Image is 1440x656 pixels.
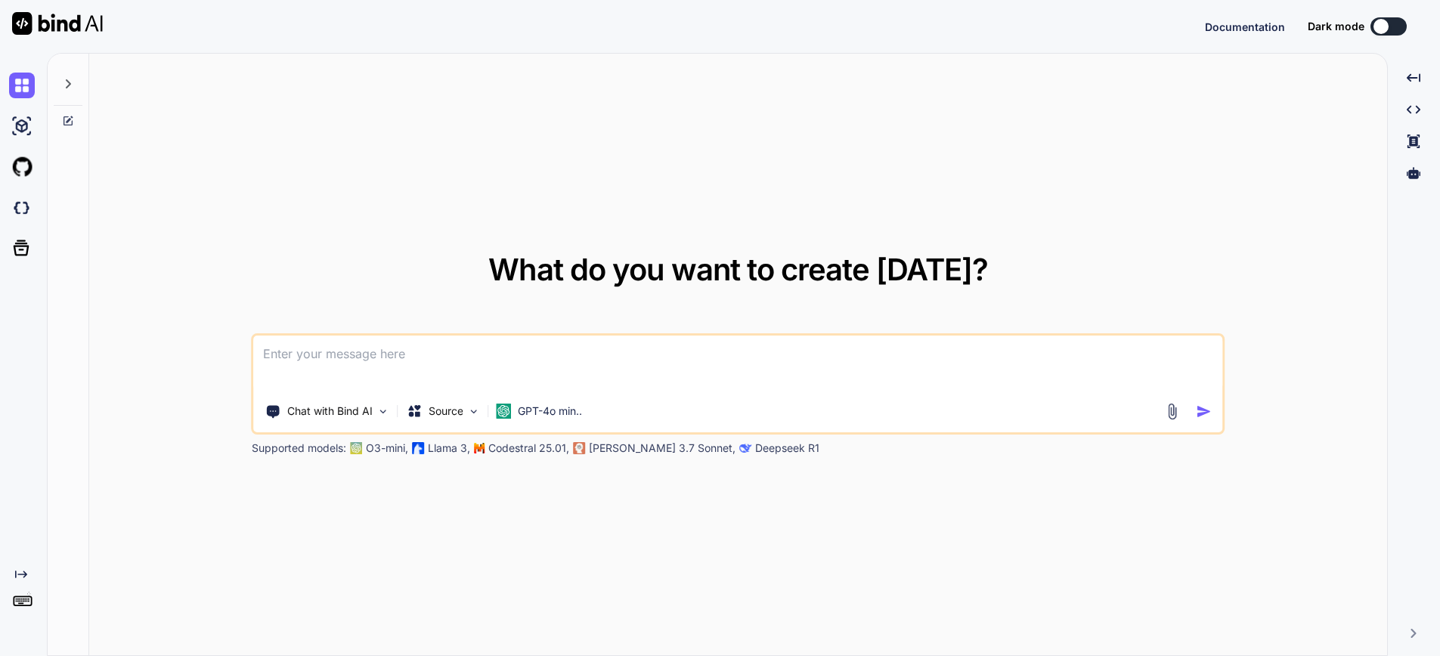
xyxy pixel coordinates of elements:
img: claude [740,442,752,454]
img: icon [1196,404,1212,419]
img: Mistral-AI [475,443,485,453]
span: Dark mode [1308,19,1364,34]
p: O3-mini, [366,441,408,456]
img: githubLight [9,154,35,180]
img: Llama2 [413,442,425,454]
span: Documentation [1205,20,1285,33]
img: Bind AI [12,12,103,35]
p: Codestral 25.01, [488,441,569,456]
p: GPT-4o min.. [518,404,582,419]
img: claude [574,442,586,454]
p: Deepseek R1 [755,441,819,456]
img: ai-studio [9,113,35,139]
p: Supported models: [252,441,346,456]
p: Source [429,404,463,419]
img: Pick Models [468,405,481,418]
img: Pick Tools [377,405,390,418]
span: What do you want to create [DATE]? [488,251,988,288]
p: [PERSON_NAME] 3.7 Sonnet, [589,441,735,456]
p: Chat with Bind AI [287,404,373,419]
button: Documentation [1205,19,1285,35]
img: darkCloudIdeIcon [9,195,35,221]
p: Llama 3, [428,441,470,456]
img: GPT-4 [351,442,363,454]
img: GPT-4o mini [497,404,512,419]
img: chat [9,73,35,98]
img: attachment [1163,403,1181,420]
